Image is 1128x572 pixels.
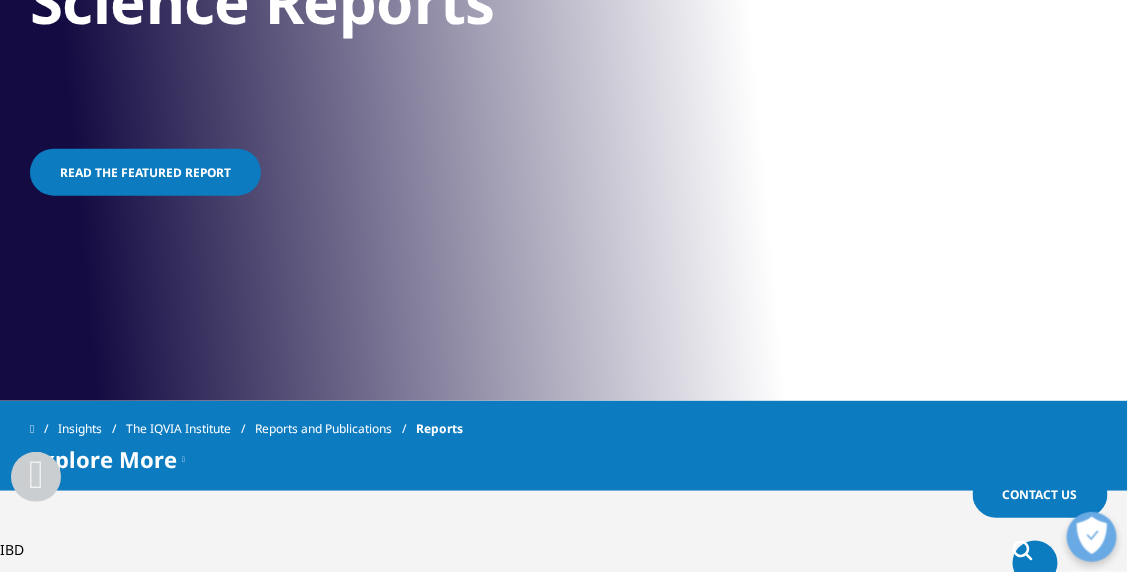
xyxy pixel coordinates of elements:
[973,471,1108,518] a: Contact Us
[1067,512,1117,562] button: פתח העדפות
[255,411,416,447] a: Reports and Publications
[1013,541,1033,561] svg: Search
[30,447,177,471] span: Explore More
[1003,486,1078,503] span: Contact Us
[30,149,261,196] a: Read the featured report
[416,411,463,447] span: Reports
[60,164,231,181] span: Read the featured report
[58,411,126,447] a: Insights
[126,411,255,447] a: The IQVIA Institute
